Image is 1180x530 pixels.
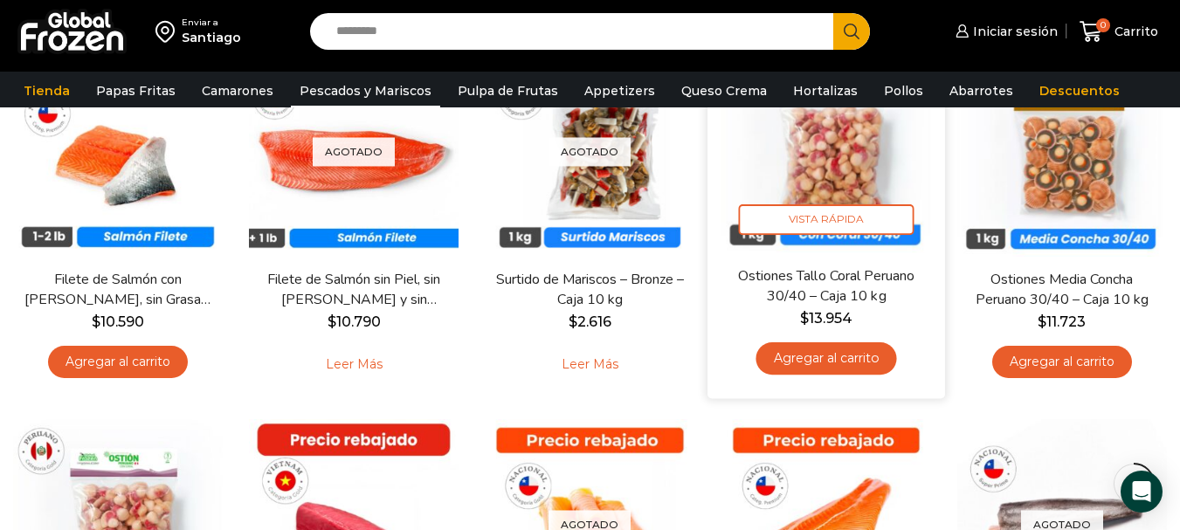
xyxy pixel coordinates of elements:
span: 0 [1096,18,1110,32]
a: Queso Crema [673,74,776,107]
span: Iniciar sesión [969,23,1058,40]
a: Agregar al carrito: “Ostiones Tallo Coral Peruano 30/40 - Caja 10 kg” [756,342,896,375]
a: Papas Fritas [87,74,184,107]
bdi: 10.790 [328,313,381,330]
a: Leé más sobre “Surtido de Mariscos - Bronze - Caja 10 kg” [535,346,645,382]
div: Santiago [182,29,241,46]
a: Camarones [193,74,282,107]
span: $ [92,313,100,330]
div: Enviar a [182,17,241,29]
a: Abarrotes [941,74,1022,107]
span: $ [799,310,808,327]
span: $ [328,313,336,330]
a: Iniciar sesión [951,14,1058,49]
a: Descuentos [1031,74,1128,107]
a: Appetizers [576,74,664,107]
a: Tienda [15,74,79,107]
a: Pollos [875,74,932,107]
a: 0 Carrito [1075,11,1163,52]
span: $ [1038,313,1046,330]
a: Filete de Salmón con [PERSON_NAME], sin Grasa y sin Espinas 1-2 lb – Caja 10 Kg [24,270,212,310]
a: Leé más sobre “Filete de Salmón sin Piel, sin Grasa y sin Espinas – Caja 10 Kg” [299,346,410,382]
a: Agregar al carrito: “Filete de Salmón con Piel, sin Grasa y sin Espinas 1-2 lb – Caja 10 Kg” [48,346,188,378]
img: address-field-icon.svg [155,17,182,46]
a: Pescados y Mariscos [291,74,440,107]
a: Filete de Salmón sin Piel, sin [PERSON_NAME] y sin [PERSON_NAME] – Caja 10 Kg [259,270,448,310]
span: $ [569,313,577,330]
div: Open Intercom Messenger [1121,471,1163,513]
button: Search button [833,13,870,50]
span: Carrito [1110,23,1158,40]
a: Ostiones Media Concha Peruano 30/40 – Caja 10 kg [968,270,1156,310]
p: Agotado [313,138,395,167]
a: Ostiones Tallo Coral Peruano 30/40 – Caja 10 kg [731,266,921,307]
a: Hortalizas [784,74,866,107]
a: Surtido de Mariscos – Bronze – Caja 10 kg [495,270,684,310]
bdi: 2.616 [569,313,611,330]
p: Agotado [549,138,631,167]
span: Vista Rápida [738,204,914,235]
bdi: 10.590 [92,313,144,330]
bdi: 11.723 [1038,313,1086,330]
a: Pulpa de Frutas [449,74,567,107]
bdi: 13.954 [799,310,852,327]
a: Agregar al carrito: “Ostiones Media Concha Peruano 30/40 - Caja 10 kg” [992,346,1132,378]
